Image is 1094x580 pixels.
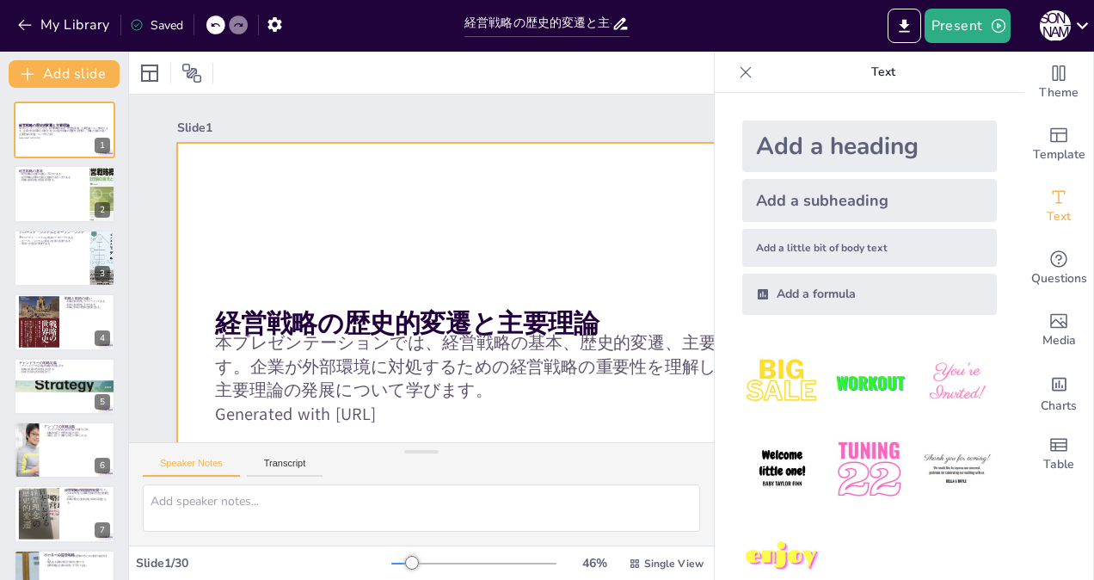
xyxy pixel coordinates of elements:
[742,429,822,509] img: 4.jpeg
[1024,299,1093,361] div: Add images, graphics, shapes or video
[19,175,85,178] p: 経営戦略は環境の変化に敏感であるべきである。
[19,126,110,136] p: 本プレゼンテーションでは、経営戦略の基本、歴史的変遷、主要理論について解説します。企業が外部環境に対処するための経営戦略の重要性を理解し、戦略と戦術の違い、主要理論の発展について学びます。
[215,331,903,403] p: 本プレゼンテーションでは、経営戦略の基本、歴史的変遷、主要理論について解説します。企業が外部環境に対処するための経営戦略の重要性を理解し、戦略と戦術の違い、主要理論の発展について学びます。
[1024,238,1093,299] div: Get real-time input from your audience
[742,274,997,315] div: Add a formula
[44,435,110,438] p: 環境に応じた柔軟な対応が求められる。
[1031,269,1087,288] span: Questions
[1033,145,1085,164] span: Template
[917,429,997,509] img: 6.jpeg
[95,202,110,218] div: 2
[95,330,110,346] div: 4
[1040,10,1071,41] div: [PERSON_NAME]
[1043,455,1074,474] span: Table
[1039,83,1079,102] span: Theme
[829,429,909,509] img: 5.jpeg
[44,424,110,429] p: アンゾフの戦略定義
[1024,52,1093,114] div: Change the overall theme
[574,555,615,571] div: 46 %
[44,428,110,431] p: アンゾフの定義は意思決定の指針を示す。
[19,367,110,371] p: 戦略は企業の方向性を決定する。
[215,306,599,341] strong: 経営戦略の歴史的変遷と主要理論
[19,239,85,243] p: オープン・システムは現在の企業に必要である。
[19,136,110,139] p: Generated with [URL]
[247,458,323,477] button: Transcript
[1024,423,1093,485] div: Add a table
[65,303,110,306] p: 戦術は短期的な手法である。
[95,394,110,410] div: 5
[888,9,921,43] button: Export to PowerPoint
[65,489,110,492] p: 経営戦略は多角化を目指して進化した。
[215,402,903,426] p: Generated with [URL]
[742,120,997,172] div: Add a heading
[19,243,85,246] p: 環境への適応が重要である。
[917,342,997,423] img: 3.jpeg
[14,422,115,478] div: https://cdn.sendsteps.com/images/logo/sendsteps_logo_white.pnghttps://cdn.sendsteps.com/images/lo...
[19,236,85,239] p: クローズド・システムは過去のアプローチである。
[95,522,110,538] div: 7
[644,557,704,571] span: Single View
[136,59,163,87] div: Layout
[742,179,997,222] div: Add a subheading
[14,485,115,542] div: 7
[1024,114,1093,176] div: Add ready made slides
[95,138,110,153] div: 1
[1024,361,1093,423] div: Add charts and graphs
[1041,397,1077,416] span: Charts
[14,293,115,350] div: https://cdn.sendsteps.com/images/logo/sendsteps_logo_white.pnghttps://cdn.sendsteps.com/images/lo...
[19,370,110,373] p: 戦術とは異なる役割を持つ。
[65,306,110,310] p: 戦略と戦術の理解が重要である。
[19,360,110,365] p: チャンドラーの戦略定義
[143,458,240,477] button: Speaker Notes
[65,498,110,504] p: 戦略の進化は持続的な成長の基盤となる。
[19,178,85,182] p: 戦略は持続的な成長を実現する。
[14,358,115,415] div: https://cdn.sendsteps.com/images/logo/sendsteps_logo_white.pnghttps://cdn.sendsteps.com/images/lo...
[65,296,110,301] p: 戦略と戦術の違い
[759,52,1007,93] p: Text
[1040,9,1071,43] button: [PERSON_NAME]
[742,229,997,267] div: Add a little bit of body text
[1042,331,1076,350] span: Media
[177,120,756,136] div: Slide 1
[19,168,85,173] p: 経営戦略の基本
[136,555,391,571] div: Slide 1 / 30
[925,9,1011,43] button: Present
[19,230,85,239] p: クローズド・システムとオープン・システム
[13,11,117,39] button: My Library
[19,123,70,127] strong: 経営戦略の歴史的変遷と主要理論
[65,492,110,498] p: [DATE]年代には事業活動の管理が重要視された。
[130,17,183,34] div: Saved
[1024,176,1093,238] div: Add text boxes
[44,561,110,565] p: 魅力ある産業の発見が成功に繋がる。
[44,431,110,435] p: 戦略的決定と管理的決定の区分。
[14,230,115,287] div: https://cdn.sendsteps.com/images/logo/sendsteps_logo_white.pnghttps://cdn.sendsteps.com/images/lo...
[9,60,120,88] button: Add slide
[65,300,110,304] p: 戦略は長期的なガイドラインである。
[44,554,110,560] p: ポーターの理論は競争環境を理解するための指針を提供する。
[19,364,110,367] p: チャンドラーの定義は戦略の本質を示す。
[44,564,110,567] p: 競争戦略は企業の成長に不可欠である。
[829,342,909,423] img: 2.jpeg
[181,63,202,83] span: Position
[95,266,110,281] div: 3
[742,342,822,423] img: 1.jpeg
[464,11,612,36] input: Insert title
[44,552,110,557] p: ポーターの競争戦略
[95,458,110,473] div: 6
[19,172,85,176] p: 経営戦略は企業の成長に不可欠である。
[1047,207,1071,226] span: Text
[14,165,115,222] div: https://cdn.sendsteps.com/images/logo/sendsteps_logo_white.pnghttps://cdn.sendsteps.com/images/lo...
[14,102,115,158] div: https://cdn.sendsteps.com/images/logo/sendsteps_logo_white.pnghttps://cdn.sendsteps.com/images/lo...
